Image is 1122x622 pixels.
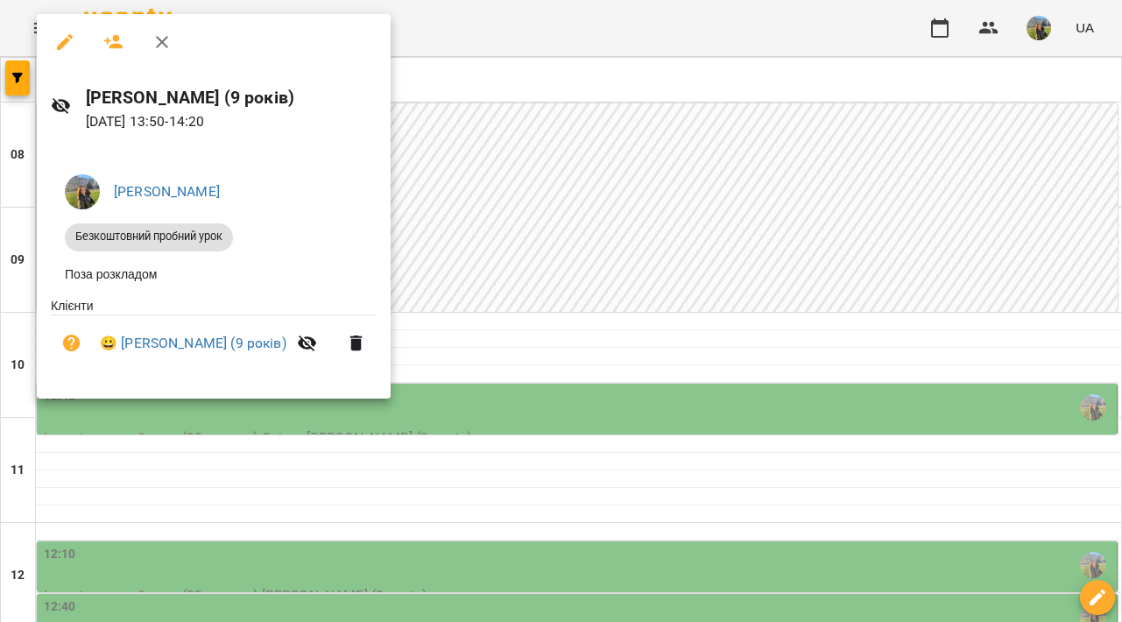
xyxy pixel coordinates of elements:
span: Безкоштовний пробний урок [65,229,233,244]
h6: [PERSON_NAME] (9 років) [86,84,378,111]
button: Візит ще не сплачено. Додати оплату? [51,322,93,364]
a: [PERSON_NAME] [114,183,220,200]
a: 😀 [PERSON_NAME] (9 років) [100,333,286,354]
ul: Клієнти [51,297,377,378]
img: f0a73d492ca27a49ee60cd4b40e07bce.jpeg [65,174,100,209]
li: Поза розкладом [51,258,377,290]
p: [DATE] 13:50 - 14:20 [86,111,378,132]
